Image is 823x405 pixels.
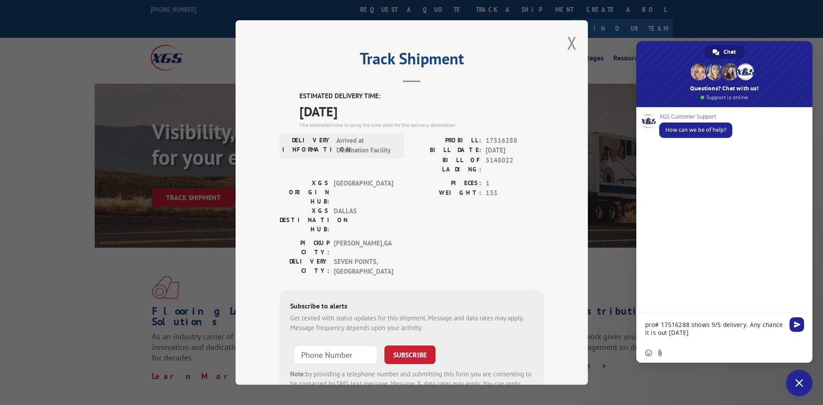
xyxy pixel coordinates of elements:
div: Get texted with status updates for this shipment. Message and data rates may apply. Message frequ... [290,313,533,333]
label: ESTIMATED DELIVERY TIME: [299,91,544,101]
span: Arrived at Destination Facility [336,136,396,156]
span: 17516288 [486,136,544,146]
span: DALLAS [334,206,393,234]
label: PICKUP CITY: [280,238,329,257]
span: XGS Customer Support [659,114,732,120]
span: 5148022 [486,156,544,174]
div: by providing a telephone number and submitting this form you are consenting to be contacted by SM... [290,369,533,399]
strong: Note: [290,370,306,378]
span: [GEOGRAPHIC_DATA] [334,178,393,206]
span: [DATE] [299,101,544,121]
label: WEIGHT: [412,188,481,198]
span: [PERSON_NAME] , GA [334,238,393,257]
span: [DATE] [486,145,544,156]
label: XGS DESTINATION HUB: [280,206,329,234]
label: BILL DATE: [412,145,481,156]
span: How can we be of help? [665,126,726,134]
h2: Track Shipment [280,52,544,69]
label: DELIVERY INFORMATION: [282,136,332,156]
span: Chat [723,45,736,59]
span: Insert an emoji [645,349,652,357]
input: Phone Number [294,346,377,364]
span: Send a file [657,349,664,357]
a: Chat [705,45,745,59]
button: Close modal [567,31,577,55]
label: PROBILL: [412,136,481,146]
div: Subscribe to alerts [290,301,533,313]
div: The estimated time is using the time zone for the delivery destination. [299,121,544,129]
label: PIECES: [412,178,481,189]
span: 1 [486,178,544,189]
label: DELIVERY CITY: [280,257,329,277]
span: SEVEN POINTS , [GEOGRAPHIC_DATA] [334,257,393,277]
label: BILL OF LADING: [412,156,481,174]
textarea: Compose your message... [645,313,786,343]
span: Send [790,317,804,332]
button: SUBSCRIBE [384,346,435,364]
label: XGS ORIGIN HUB: [280,178,329,206]
span: 133 [486,188,544,198]
a: Close chat [786,370,812,396]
